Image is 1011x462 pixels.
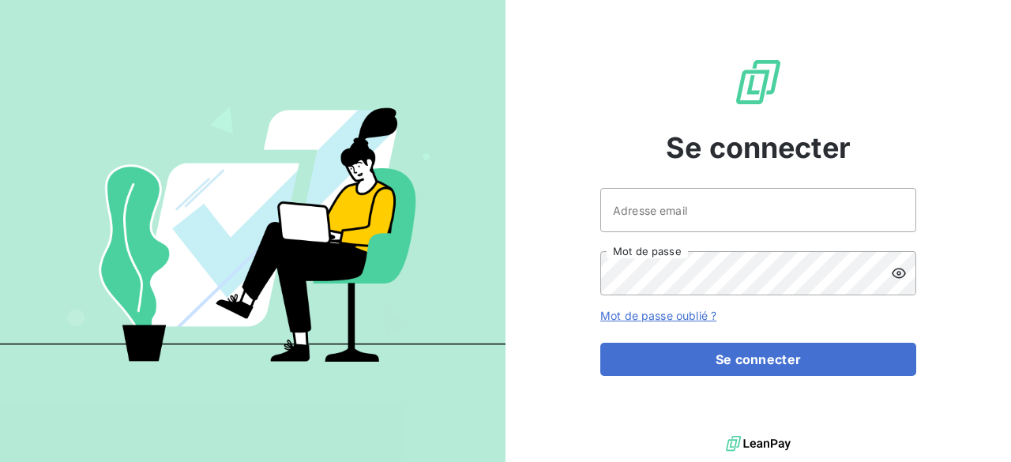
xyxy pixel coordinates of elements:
button: Se connecter [600,343,916,376]
a: Mot de passe oublié ? [600,309,716,322]
input: placeholder [600,188,916,232]
img: logo [726,432,791,456]
img: Logo LeanPay [733,57,784,107]
span: Se connecter [666,126,851,169]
